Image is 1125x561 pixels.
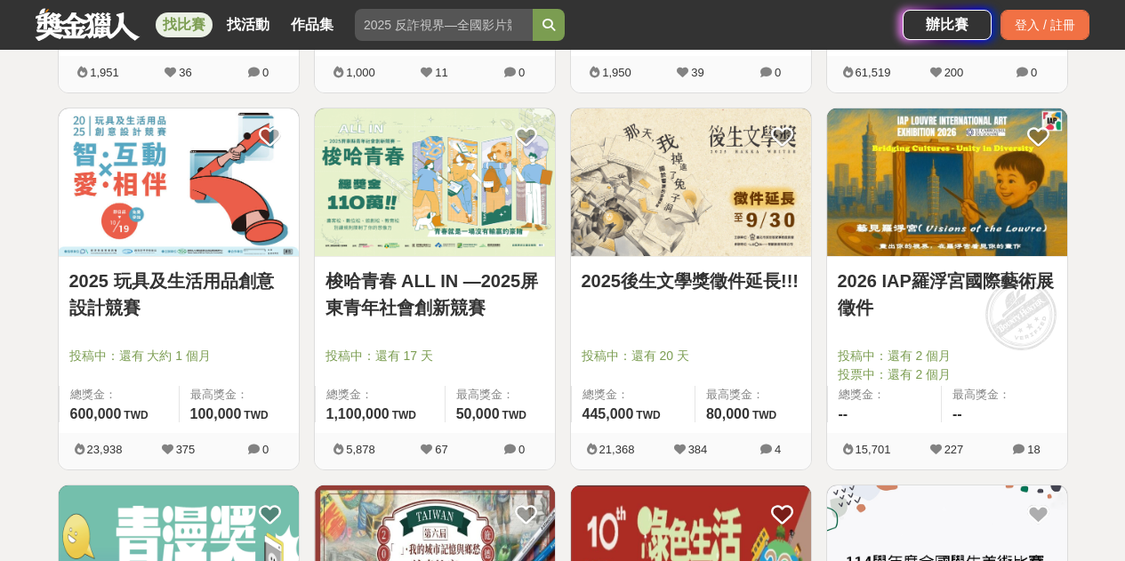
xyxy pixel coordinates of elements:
[1027,443,1040,456] span: 18
[691,66,703,79] span: 39
[706,386,800,404] span: 最高獎金：
[903,10,992,40] a: 辦比賽
[326,386,434,404] span: 總獎金：
[838,365,1057,384] span: 投票中：還有 2 個月
[571,108,811,258] a: Cover Image
[176,443,196,456] span: 375
[827,108,1067,258] a: Cover Image
[156,12,213,37] a: 找比賽
[325,347,544,365] span: 投稿中：還有 17 天
[1031,66,1037,79] span: 0
[752,409,776,421] span: TWD
[838,268,1057,321] a: 2026 IAP羅浮宮國際藝術展徵件
[602,66,631,79] span: 1,950
[856,66,891,79] span: 61,519
[70,406,122,421] span: 600,000
[124,409,148,421] span: TWD
[952,406,962,421] span: --
[435,66,447,79] span: 11
[502,409,526,421] span: TWD
[1000,10,1089,40] div: 登入 / 註冊
[346,66,375,79] span: 1,000
[355,9,533,41] input: 2025 反詐視界—全國影片競賽
[70,386,168,404] span: 總獎金：
[190,406,242,421] span: 100,000
[315,108,555,258] a: Cover Image
[69,347,288,365] span: 投稿中：還有 大約 1 個月
[435,443,447,456] span: 67
[583,406,634,421] span: 445,000
[827,108,1067,257] img: Cover Image
[456,386,544,404] span: 最高獎金：
[315,108,555,257] img: Cover Image
[69,268,288,321] a: 2025 玩具及生活用品創意設計競賽
[688,443,708,456] span: 384
[262,443,269,456] span: 0
[59,108,299,258] a: Cover Image
[636,409,660,421] span: TWD
[326,406,390,421] span: 1,100,000
[838,347,1057,365] span: 投稿中：還有 2 個月
[775,66,781,79] span: 0
[839,386,931,404] span: 總獎金：
[775,443,781,456] span: 4
[952,386,1057,404] span: 最高獎金：
[90,66,119,79] span: 1,951
[944,443,964,456] span: 227
[599,443,635,456] span: 21,368
[87,443,123,456] span: 23,938
[262,66,269,79] span: 0
[59,108,299,257] img: Cover Image
[856,443,891,456] span: 15,701
[190,386,288,404] span: 最高獎金：
[346,443,375,456] span: 5,878
[220,12,277,37] a: 找活動
[392,409,416,421] span: TWD
[582,268,800,294] a: 2025後生文學獎徵件延長!!!
[571,108,811,257] img: Cover Image
[456,406,500,421] span: 50,000
[284,12,341,37] a: 作品集
[582,347,800,365] span: 投稿中：還有 20 天
[839,406,848,421] span: --
[583,386,684,404] span: 總獎金：
[518,66,525,79] span: 0
[518,443,525,456] span: 0
[944,66,964,79] span: 200
[179,66,191,79] span: 36
[325,268,544,321] a: 梭哈青春 ALL IN —2025屏東青年社會創新競賽
[244,409,268,421] span: TWD
[706,406,750,421] span: 80,000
